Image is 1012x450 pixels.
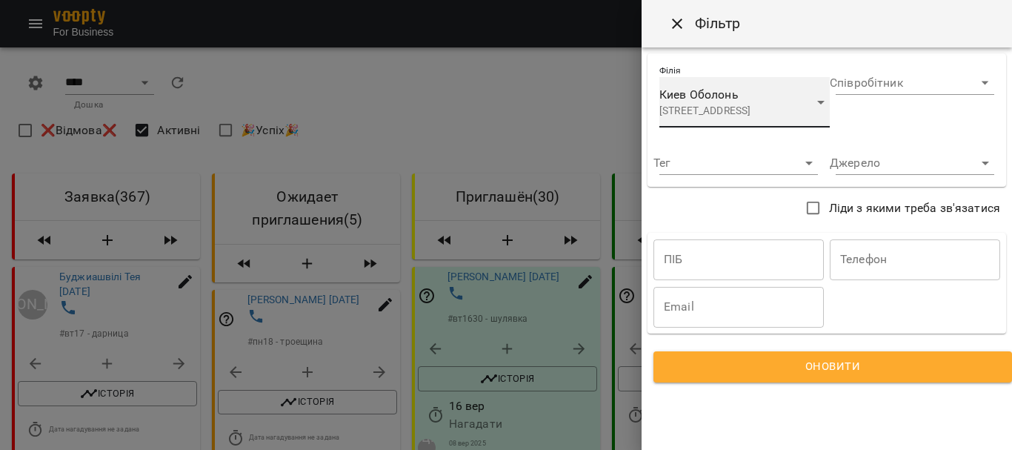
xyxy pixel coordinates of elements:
button: Оновити [653,351,1012,383]
button: Close [659,6,695,42]
div: Киев Оболонь[STREET_ADDRESS] [659,77,830,128]
label: Тег [653,157,670,169]
label: Співробітник [830,77,903,89]
label: Філія [659,67,681,76]
h6: Фільтр [695,12,741,35]
p: [STREET_ADDRESS] [659,104,806,119]
span: Киев Оболонь [659,87,739,102]
span: Оновити [671,357,994,377]
span: Ліди з якими треба зв'язатися [829,199,1000,217]
label: Джерело [830,157,880,169]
